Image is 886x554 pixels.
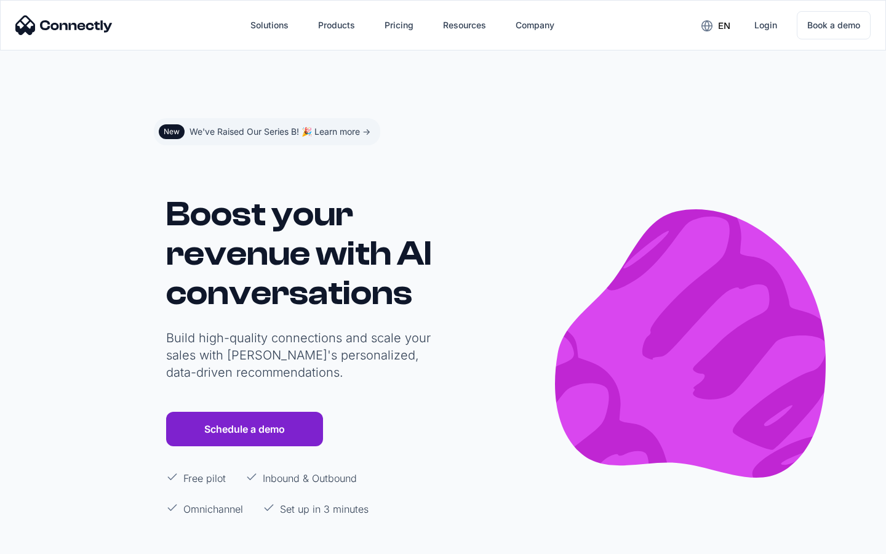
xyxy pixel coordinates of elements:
[744,10,787,40] a: Login
[183,471,226,486] p: Free pilot
[797,11,871,39] a: Book a demo
[263,471,357,486] p: Inbound & Outbound
[15,15,113,35] img: Connectly Logo
[183,502,243,516] p: Omnichannel
[385,17,413,34] div: Pricing
[443,17,486,34] div: Resources
[190,123,370,140] div: We've Raised Our Series B! 🎉 Learn more ->
[154,118,380,145] a: NewWe've Raised Our Series B! 🎉 Learn more ->
[375,10,423,40] a: Pricing
[280,502,369,516] p: Set up in 3 minutes
[166,195,437,313] h1: Boost your revenue with AI conversations
[25,532,74,550] ul: Language list
[250,17,289,34] div: Solutions
[318,17,355,34] div: Products
[754,17,777,34] div: Login
[166,329,437,381] p: Build high-quality connections and scale your sales with [PERSON_NAME]'s personalized, data-drive...
[166,412,323,446] a: Schedule a demo
[516,17,554,34] div: Company
[718,17,730,34] div: en
[164,127,180,137] div: New
[12,531,74,550] aside: Language selected: English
